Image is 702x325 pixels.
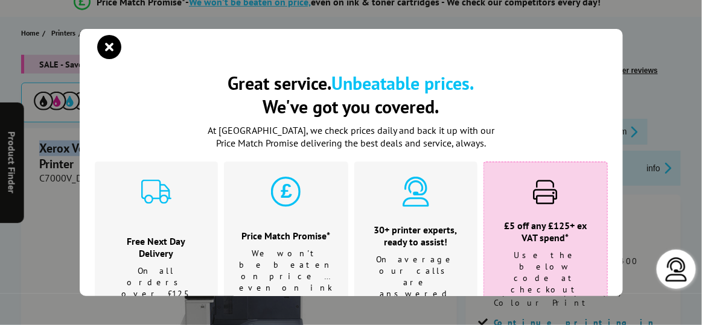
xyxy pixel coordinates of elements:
h2: Great service. We've got you covered. [95,71,608,118]
p: At [GEOGRAPHIC_DATA], we check prices daily and back it up with our Price Match Promise deliverin... [200,124,502,150]
h3: Price Match Promise* [239,230,333,242]
p: Use the below code at checkout [499,250,592,295]
button: close modal [101,38,119,56]
img: delivery-cyan.svg [141,177,171,207]
img: expert-cyan.svg [401,177,431,207]
p: On average our calls are answered in just 3 rings! [369,254,462,323]
img: price-promise-cyan.svg [271,177,301,207]
h3: Free Next Day Delivery [110,235,203,259]
p: We won't be beaten on price …even on ink & toner cartridges. [239,248,333,317]
img: user-headset-light.svg [665,257,689,282]
b: Unbeatable prices. [332,71,474,95]
h3: 30+ printer experts, ready to assist! [369,224,462,248]
p: On all orders over £125 ex VAT* [110,265,203,311]
h3: £5 off any £125+ ex VAT spend* [499,219,592,244]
